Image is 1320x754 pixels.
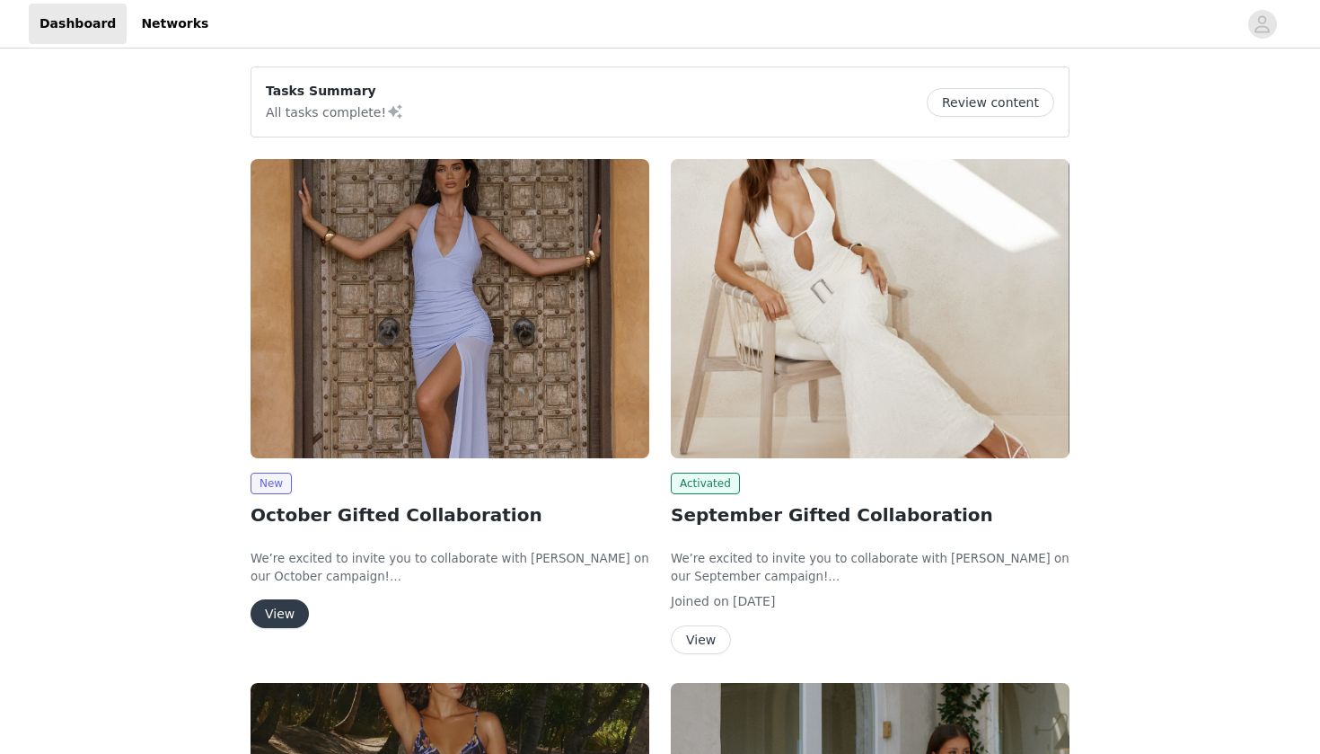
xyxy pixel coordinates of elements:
[671,594,729,608] span: Joined on
[251,599,309,628] button: View
[29,4,127,44] a: Dashboard
[266,101,404,122] p: All tasks complete!
[251,608,309,621] a: View
[1254,10,1271,39] div: avatar
[927,88,1054,117] button: Review content
[671,473,740,494] span: Activated
[671,552,1069,583] span: We’re excited to invite you to collaborate with [PERSON_NAME] on our September campaign!
[251,159,649,458] img: Peppermayo EU
[671,159,1069,458] img: Peppermayo EU
[266,82,404,101] p: Tasks Summary
[251,552,649,583] span: We’re excited to invite you to collaborate with [PERSON_NAME] on our October campaign!
[251,473,292,494] span: New
[733,594,775,608] span: [DATE]
[671,625,731,654] button: View
[251,501,649,528] h2: October Gifted Collaboration
[671,634,731,647] a: View
[130,4,219,44] a: Networks
[671,501,1069,528] h2: September Gifted Collaboration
